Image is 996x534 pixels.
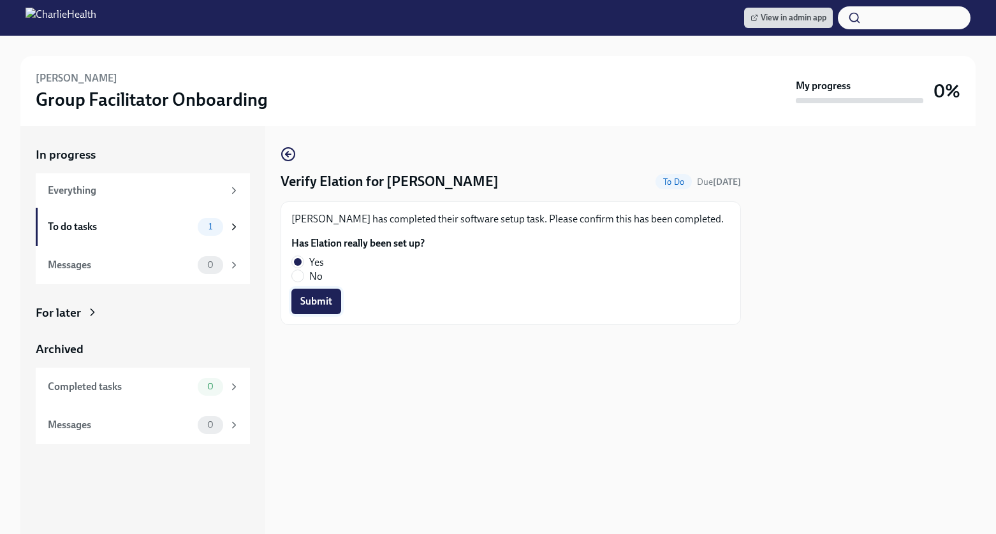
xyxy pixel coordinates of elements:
[291,289,341,314] button: Submit
[48,184,223,198] div: Everything
[934,80,960,103] h3: 0%
[309,256,324,270] span: Yes
[200,420,221,429] span: 0
[36,147,250,163] a: In progress
[281,172,499,191] h4: Verify Elation for [PERSON_NAME]
[291,236,425,250] label: Has Elation really been set up?
[36,173,250,208] a: Everything
[200,260,221,270] span: 0
[36,305,250,321] a: For later
[751,11,826,24] span: View in admin app
[655,177,692,187] span: To Do
[697,177,741,187] span: Due
[200,382,221,391] span: 0
[48,220,193,234] div: To do tasks
[26,8,96,28] img: CharlieHealth
[309,270,323,284] span: No
[36,71,117,85] h6: [PERSON_NAME]
[291,212,730,226] p: [PERSON_NAME] has completed their software setup task. Please confirm this has been completed.
[48,418,193,432] div: Messages
[48,258,193,272] div: Messages
[36,406,250,444] a: Messages0
[36,208,250,246] a: To do tasks1
[201,222,220,231] span: 1
[796,79,851,93] strong: My progress
[36,341,250,357] a: Archived
[744,8,833,28] a: View in admin app
[300,295,332,308] span: Submit
[713,177,741,187] strong: [DATE]
[697,176,741,188] span: August 27th, 2025 09:00
[36,368,250,406] a: Completed tasks0
[36,246,250,284] a: Messages0
[48,380,193,394] div: Completed tasks
[36,305,81,321] div: For later
[36,88,268,111] h3: Group Facilitator Onboarding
